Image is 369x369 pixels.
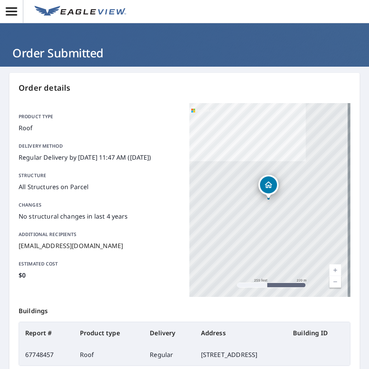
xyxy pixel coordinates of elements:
[329,276,341,288] a: Current Level 17, Zoom Out
[258,175,279,199] div: Dropped pin, building 1, Residential property, 914 London Ave Port Royal, SC 29935
[19,344,74,366] td: 67748457
[74,344,144,366] td: Roof
[195,322,287,344] th: Address
[144,322,194,344] th: Delivery
[9,45,360,61] h1: Order Submitted
[19,260,180,267] p: Estimated cost
[19,172,180,179] p: Structure
[19,297,350,322] p: Buildings
[19,123,180,133] p: Roof
[144,344,194,366] td: Regular
[19,271,180,280] p: $0
[19,231,180,238] p: Additional recipients
[74,322,144,344] th: Product type
[19,212,180,221] p: No structural changes in last 4 years
[35,6,126,17] img: EV Logo
[195,344,287,366] td: [STREET_ADDRESS]
[19,143,180,150] p: Delivery method
[287,322,350,344] th: Building ID
[19,153,180,162] p: Regular Delivery by [DATE] 11:47 AM ([DATE])
[19,241,180,250] p: [EMAIL_ADDRESS][DOMAIN_NAME]
[329,264,341,276] a: Current Level 17, Zoom In
[19,82,350,94] p: Order details
[19,322,74,344] th: Report #
[30,1,131,22] a: EV Logo
[19,182,180,191] p: All Structures on Parcel
[19,113,180,120] p: Product type
[19,202,180,209] p: Changes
